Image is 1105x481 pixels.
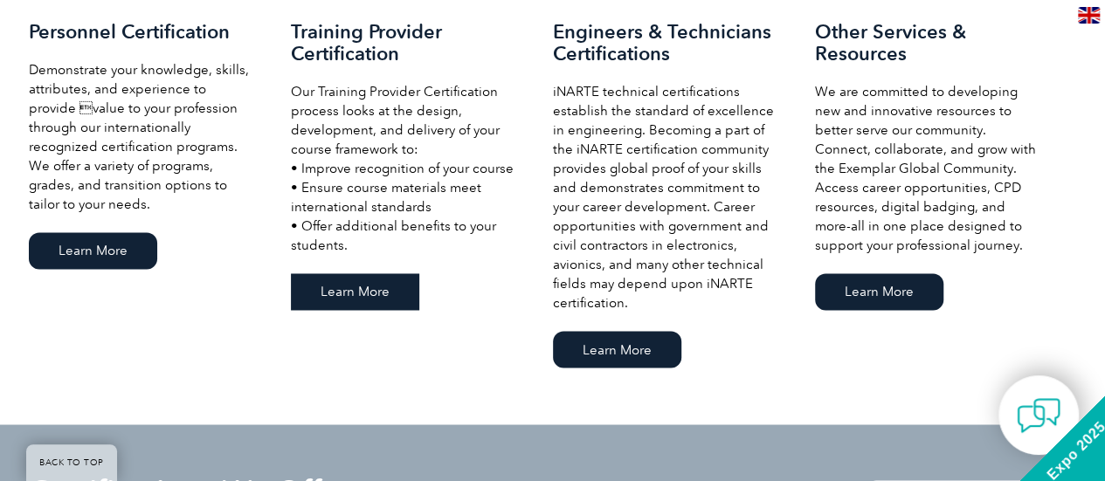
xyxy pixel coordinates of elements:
[815,82,1042,255] p: We are committed to developing new and innovative resources to better serve our community. Connec...
[29,21,256,43] h3: Personnel Certification
[291,82,518,255] p: Our Training Provider Certification process looks at the design, development, and delivery of you...
[553,331,681,368] a: Learn More
[1017,394,1060,437] img: contact-chat.png
[29,60,256,214] p: Demonstrate your knowledge, skills, attributes, and experience to provide value to your professi...
[815,273,943,310] a: Learn More
[291,21,518,65] h3: Training Provider Certification
[815,21,1042,65] h3: Other Services & Resources
[553,21,780,65] h3: Engineers & Technicians Certifications
[291,273,419,310] a: Learn More
[1078,7,1100,24] img: en
[29,232,157,269] a: Learn More
[26,444,117,481] a: BACK TO TOP
[553,82,780,313] p: iNARTE technical certifications establish the standard of excellence in engineering. Becoming a p...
